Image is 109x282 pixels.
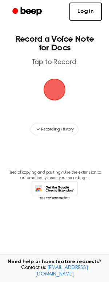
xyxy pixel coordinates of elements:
[4,265,105,278] span: Contact us
[35,265,88,277] a: [EMAIL_ADDRESS][DOMAIN_NAME]
[13,58,96,67] p: Tap to Record.
[69,3,102,21] a: Log in
[6,170,103,181] p: Tired of copying and pasting? Use the extension to automatically insert your recordings.
[13,35,96,52] h1: Record a Voice Note for Docs
[41,126,74,133] span: Recording History
[7,5,48,19] a: Beep
[31,124,78,135] button: Recording History
[44,79,65,100] img: Beep Logo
